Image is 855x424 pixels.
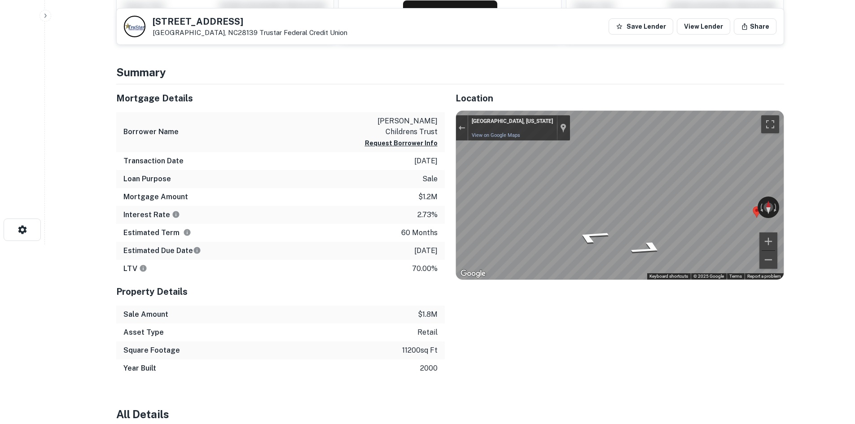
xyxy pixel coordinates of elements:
[123,227,191,238] h6: Estimated Term
[677,18,730,35] a: View Lender
[458,268,488,280] img: Google
[116,92,445,105] h5: Mortgage Details
[764,197,773,218] button: Reset the view
[616,238,680,259] path: Go Southeast
[420,363,438,374] p: 2000
[747,274,781,279] a: Report a problem
[123,245,201,256] h6: Estimated Due Date
[758,197,764,218] button: Rotate counterclockwise
[172,210,180,219] svg: The interest rates displayed on the website are for informational purposes only and may be report...
[456,111,784,280] div: Map
[259,29,347,36] a: Trustar Federal Credit Union
[123,345,180,356] h6: Square Footage
[123,210,180,220] h6: Interest Rate
[123,263,147,274] h6: LTV
[116,285,445,298] h5: Property Details
[729,274,742,279] a: Terms (opens in new tab)
[418,309,438,320] p: $1.8m
[693,274,724,279] span: © 2025 Google
[193,246,201,254] svg: Estimate is based on a standard schedule for this type of loan.
[365,138,438,149] button: Request Borrower Info
[123,309,168,320] h6: Sale Amount
[123,127,179,137] h6: Borrower Name
[153,29,347,37] p: [GEOGRAPHIC_DATA], NC28139
[456,92,784,105] h5: Location
[472,132,520,138] a: View on Google Maps
[773,197,779,218] button: Rotate clockwise
[183,228,191,236] svg: Term is based on a standard schedule for this type of loan.
[414,156,438,166] p: [DATE]
[761,115,779,133] button: Toggle fullscreen view
[401,227,438,238] p: 60 months
[414,245,438,256] p: [DATE]
[123,174,171,184] h6: Loan Purpose
[402,345,438,356] p: 11200 sq ft
[417,210,438,220] p: 2.73%
[116,64,784,80] h4: Summary
[810,352,855,395] iframe: Chat Widget
[734,18,776,35] button: Share
[458,268,488,280] a: Open this area in Google Maps (opens a new window)
[139,264,147,272] svg: LTVs displayed on the website are for informational purposes only and may be reported incorrectly...
[759,251,777,269] button: Zoom out
[609,18,673,35] button: Save Lender
[123,363,156,374] h6: Year Built
[357,116,438,137] p: [PERSON_NAME] childrens trust
[422,174,438,184] p: sale
[417,327,438,338] p: retail
[153,17,347,26] h5: [STREET_ADDRESS]
[560,226,623,247] path: Go Northwest
[472,118,553,125] div: [GEOGRAPHIC_DATA], [US_STATE]
[123,327,164,338] h6: Asset Type
[759,232,777,250] button: Zoom in
[456,111,784,280] div: Street View
[403,0,497,22] button: Request Borrower Info
[560,123,566,133] a: Show location on map
[418,192,438,202] p: $1.2m
[456,122,468,134] button: Exit the Street View
[123,192,188,202] h6: Mortgage Amount
[123,156,184,166] h6: Transaction Date
[412,263,438,274] p: 70.00%
[649,273,688,280] button: Keyboard shortcuts
[116,406,784,422] h4: All Details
